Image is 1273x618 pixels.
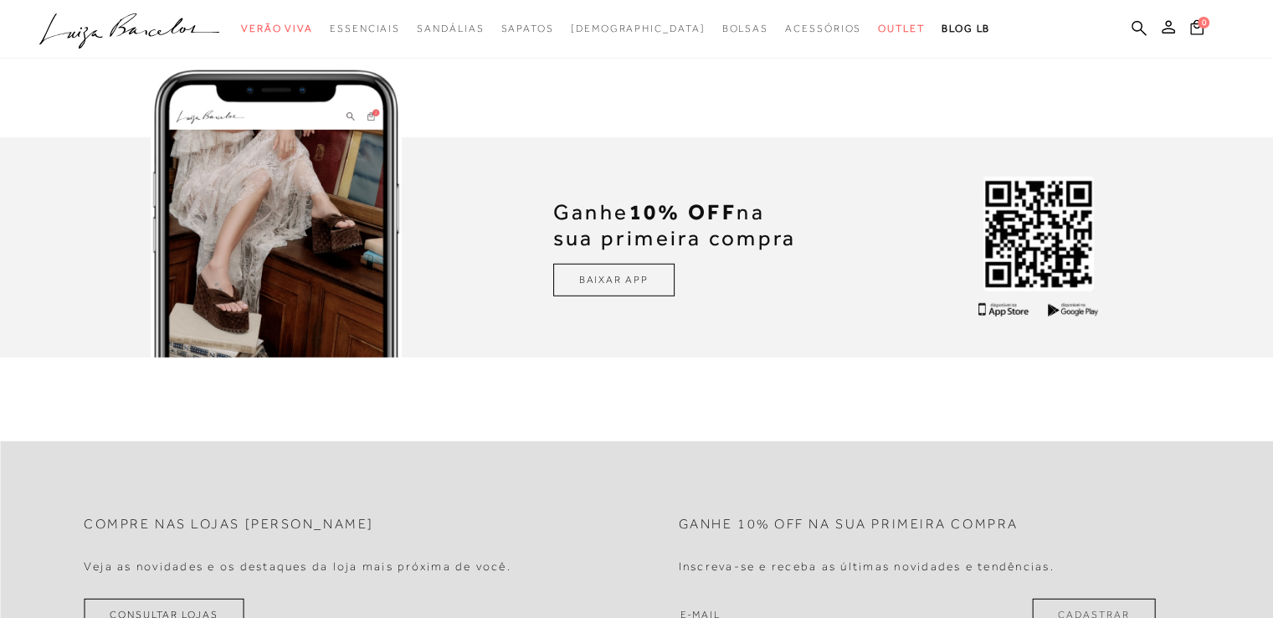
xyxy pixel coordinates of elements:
a: categoryNavScreenReaderText [878,13,925,44]
h2: Ganhe 10% off na sua primeira compra [679,517,1019,533]
h4: Inscreva-se e receba as últimas novidades e tendências. [679,559,1055,574]
span: Outlet [878,23,925,34]
img: Baixe o App [151,70,402,358]
span: Bolsas [721,23,768,34]
span: Acessórios [785,23,861,34]
span: BLOG LB [942,23,990,34]
a: categoryNavScreenReaderText [785,13,861,44]
img: Baixe para Android [1048,303,1098,317]
span: Sandálias [417,23,484,34]
a: categoryNavScreenReaderText [500,13,553,44]
span: 0 [1198,17,1209,28]
h4: Veja as novidades e os destaques da loja mais próxima de você. [84,559,511,574]
span: Essenciais [330,23,400,34]
a: categoryNavScreenReaderText [417,13,484,44]
a: noSubCategoriesText [571,13,706,44]
span: Sapatos [500,23,553,34]
a: BAIXAR APP [553,264,675,296]
a: BLOG LB [942,13,990,44]
span: [DEMOGRAPHIC_DATA] [571,23,706,34]
img: QR Code Baixe o APP [983,177,1094,291]
span: Ganhe na sua primeira compra [553,199,797,250]
a: categoryNavScreenReaderText [330,13,400,44]
a: categoryNavScreenReaderText [721,13,768,44]
a: categoryNavScreenReaderText [241,13,313,44]
img: Baixe para IOS [978,303,1029,317]
h2: Compre nas lojas [PERSON_NAME] [84,517,374,533]
b: 10% OFF [629,198,737,224]
button: 0 [1185,18,1209,41]
span: Verão Viva [241,23,313,34]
